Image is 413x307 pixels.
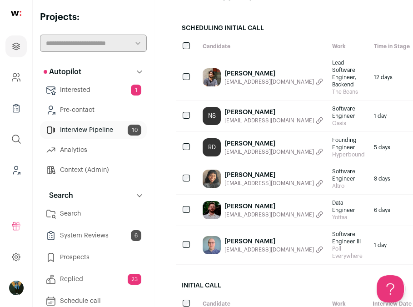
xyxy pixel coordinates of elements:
span: [EMAIL_ADDRESS][DOMAIN_NAME] [224,117,314,124]
span: Data Engineer [332,199,365,214]
iframe: Help Scout Beacon - Open [377,275,404,302]
p: Autopilot [44,66,81,77]
a: System Reviews6 [40,226,147,245]
img: wellfound-shorthand-0d5821cbd27db2630d0214b213865d53afaa358527fdda9d0ea32b1df1b89c2c.svg [11,11,21,16]
h2: Projects: [40,11,147,24]
img: e4177b34379141d3797dc42c70167079e9f40e516cb73a05e235c3247c69bb8b.jpg [203,68,221,86]
img: a4a8575714d47f6b42ff3dc9bb5c8c7773ca7938015905c271a2adadbad2ffa0.jpg [203,236,221,254]
a: Search [40,205,147,223]
span: 10 [128,125,141,136]
span: Founding Engineer [332,136,365,151]
img: b8d602ccfbe2dc2634a3a305faa5fd988ce53fe92a227782e357e5a973582b7d.jpg [203,201,221,219]
a: NS [203,107,221,125]
button: [EMAIL_ADDRESS][DOMAIN_NAME] [224,117,323,124]
a: Pre-contact [40,101,147,119]
span: 1 [131,85,141,96]
button: [EMAIL_ADDRESS][DOMAIN_NAME] [224,211,323,218]
img: 4682f7f10d9ab020e79c53ecb90d9d671c77ba92fc0e5dfa17e5059646c46dd8.jpg [203,170,221,188]
img: 12031951-medium_jpg [9,281,24,295]
span: [EMAIL_ADDRESS][DOMAIN_NAME] [224,211,314,218]
span: Lead Software Engineer, Backend [332,59,365,88]
span: [EMAIL_ADDRESS][DOMAIN_NAME] [224,180,314,187]
a: Leads (Backoffice) [5,159,27,181]
span: Software Engineer III [332,231,365,245]
span: [EMAIL_ADDRESS][DOMAIN_NAME] [224,78,314,86]
span: [EMAIL_ADDRESS][DOMAIN_NAME] [224,246,314,253]
span: 23 [128,274,141,285]
a: [PERSON_NAME] [224,69,323,78]
button: Autopilot [40,63,147,81]
span: Software Engineer [332,168,365,182]
button: [EMAIL_ADDRESS][DOMAIN_NAME] [224,246,323,253]
a: RD [203,138,221,156]
p: Search [44,190,73,201]
span: The Beans [332,88,365,96]
a: Interview Pipeline10 [40,121,147,139]
span: Hyperbound [332,151,365,158]
a: [PERSON_NAME] [224,139,323,148]
span: [EMAIL_ADDRESS][DOMAIN_NAME] [224,148,314,156]
a: Context (Admin) [40,161,147,179]
div: Candidate [198,38,328,55]
span: 6 [131,230,141,241]
a: Prospects [40,248,147,267]
button: [EMAIL_ADDRESS][DOMAIN_NAME] [224,180,323,187]
div: Work [328,38,369,55]
a: Analytics [40,141,147,159]
a: Projects [5,35,27,57]
span: Oasis [332,120,365,127]
a: Replied23 [40,270,147,288]
button: [EMAIL_ADDRESS][DOMAIN_NAME] [224,78,323,86]
a: [PERSON_NAME] [224,202,323,211]
a: Interested1 [40,81,147,99]
a: [PERSON_NAME] [224,171,323,180]
span: Software Engineer [332,105,365,120]
button: [EMAIL_ADDRESS][DOMAIN_NAME] [224,148,323,156]
a: [PERSON_NAME] [224,237,323,246]
button: Search [40,186,147,205]
a: Company Lists [5,97,27,119]
a: [PERSON_NAME] [224,108,323,117]
span: Poll Everywhere [332,245,365,260]
span: Altro [332,182,365,190]
a: Company and ATS Settings [5,66,27,88]
button: Open dropdown [9,281,24,295]
span: Yottaa [332,214,365,221]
